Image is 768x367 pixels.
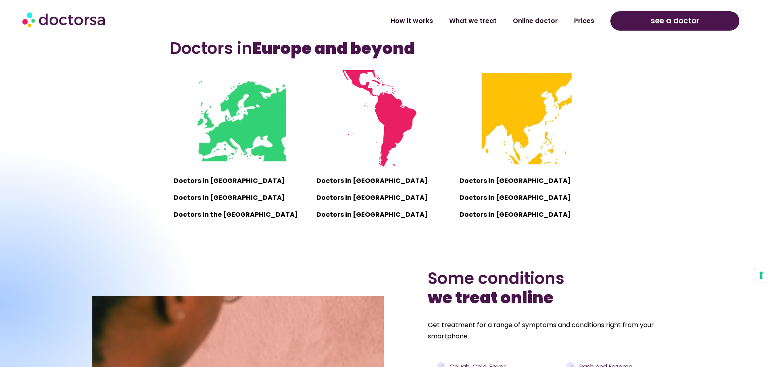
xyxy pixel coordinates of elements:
button: Your consent preferences for tracking technologies [754,268,768,282]
p: Doctors in [GEOGRAPHIC_DATA] [316,175,451,187]
p: Get treatment for a range of symptoms and conditions right from your smartphone. [428,319,676,342]
p: Doctors in [GEOGRAPHIC_DATA] [460,175,594,187]
img: Mini map of the countries where Doctorsa is available - Latin America [335,70,433,167]
img: Mini map of the countries where Doctorsa is available - Europe, UK and Turkey [193,70,290,167]
a: What we treat [441,12,505,30]
p: Doctors in [GEOGRAPHIC_DATA] [460,192,594,203]
a: How it works [383,12,441,30]
nav: Menu [198,12,602,30]
b: Europe and beyond [252,37,415,60]
p: Doctors in [GEOGRAPHIC_DATA] [174,192,308,203]
a: Online doctor [505,12,566,30]
img: Mini map of the countries where Doctorsa is available - Southeast Asia [478,70,575,167]
p: Doctors in the [GEOGRAPHIC_DATA] [174,209,308,220]
a: Prices [566,12,602,30]
p: Doctors in [GEOGRAPHIC_DATA] [460,209,594,220]
h3: Doctors in [170,39,598,58]
p: Doctors in [GEOGRAPHIC_DATA] [316,209,451,220]
span: see a doctor [651,15,699,27]
b: we treat online [428,286,554,309]
a: see a doctor [610,11,739,31]
p: Doctors in [GEOGRAPHIC_DATA] [316,192,451,203]
p: Doctors in [GEOGRAPHIC_DATA] [174,175,308,187]
h2: Some conditions [428,269,676,307]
